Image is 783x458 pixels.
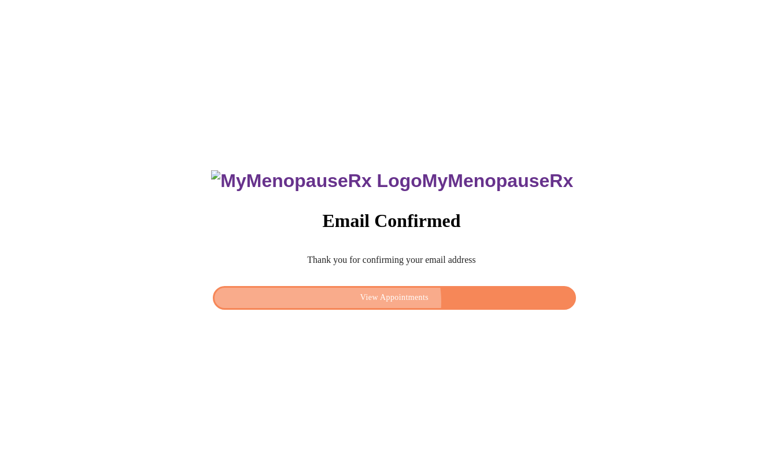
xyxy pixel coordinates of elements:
h3: Email Confirmed [210,210,573,232]
button: View Appointments [213,286,576,310]
span: View Appointments [226,291,563,305]
img: MyMenopauseRx Logo [211,170,422,192]
h3: MyMenopauseRx [211,170,573,192]
p: Thank you for confirming your email address [210,255,573,265]
a: View Appointments [210,289,579,299]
